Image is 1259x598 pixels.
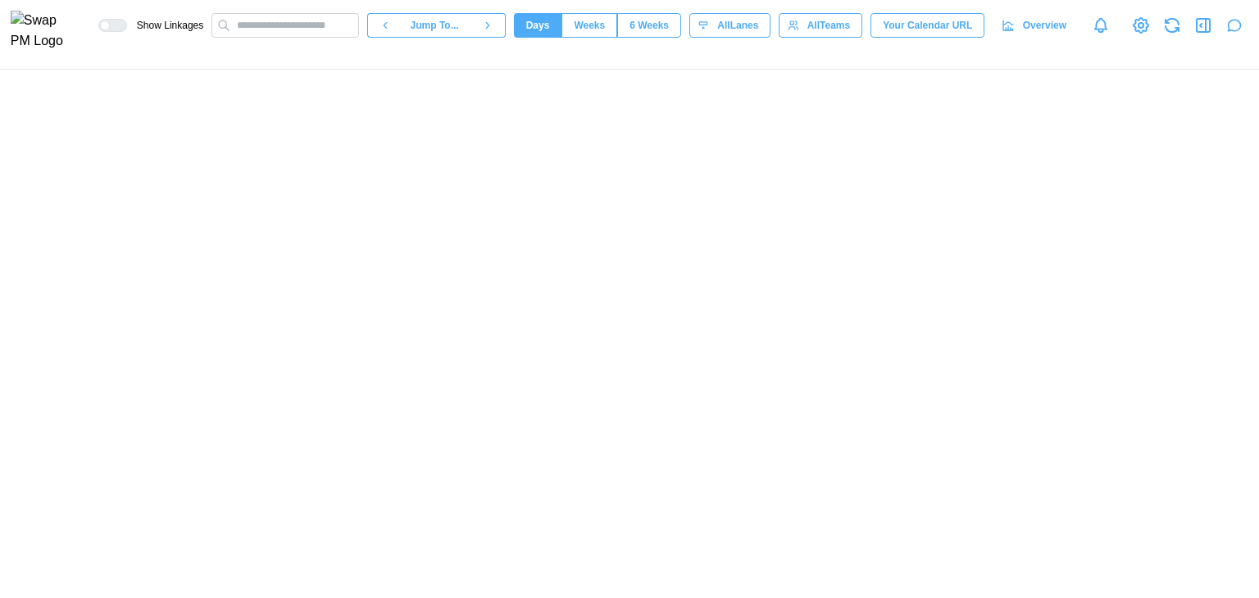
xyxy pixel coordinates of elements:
[411,14,459,37] span: Jump To...
[717,14,758,37] span: All Lanes
[779,13,862,38] button: AllTeams
[883,14,972,37] span: Your Calendar URL
[807,14,850,37] span: All Teams
[402,13,470,38] button: Jump To...
[514,13,562,38] button: Days
[561,13,617,38] button: Weeks
[11,11,77,52] img: Swap PM Logo
[1023,14,1066,37] span: Overview
[870,13,984,38] button: Your Calendar URL
[1129,14,1152,37] a: View Project
[629,14,669,37] span: 6 Weeks
[1223,14,1246,37] button: Open project assistant
[1087,11,1115,39] a: Notifications
[526,14,550,37] span: Days
[574,14,605,37] span: Weeks
[993,13,1079,38] a: Overview
[1161,14,1184,37] button: Refresh Grid
[689,13,770,38] button: AllLanes
[127,19,203,32] span: Show Linkages
[1192,14,1215,37] button: Open Drawer
[617,13,681,38] button: 6 Weeks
